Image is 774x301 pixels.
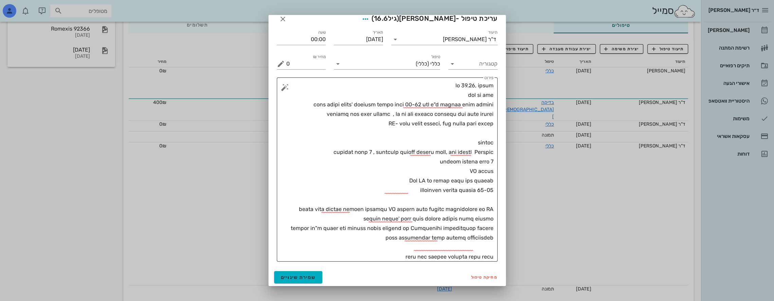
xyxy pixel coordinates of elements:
button: מחיר ₪ appended action [277,60,285,68]
span: 16.6 [374,15,388,23]
span: שמירת שינויים [281,275,316,280]
span: מחיקת טיפול [471,275,498,280]
div: ד"ר [PERSON_NAME] [443,36,496,42]
span: עריכת טיפול - [359,13,498,25]
span: כללי [430,61,440,67]
button: שמירת שינויים [274,271,323,283]
label: שעה [318,30,326,35]
label: פירוט [484,75,493,81]
label: תאריך [372,30,383,35]
button: מחיקת טיפול [468,272,500,282]
label: תיעוד [488,30,498,35]
span: (כללי) [416,61,429,67]
span: (גיל ) [372,15,399,23]
span: [PERSON_NAME] [399,15,456,23]
div: תיעודד"ר [PERSON_NAME] [391,34,498,45]
label: מחיר ₪ [313,54,326,59]
label: טיפול [431,54,440,59]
